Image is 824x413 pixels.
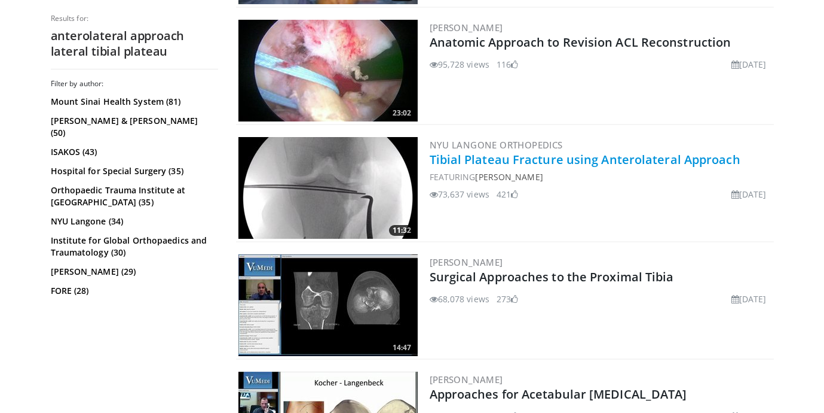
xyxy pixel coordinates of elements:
li: 273 [497,293,518,305]
a: Approaches for Acetabular [MEDICAL_DATA] [430,386,687,402]
a: Mount Sinai Health System (81) [51,96,215,108]
li: [DATE] [731,293,767,305]
li: [DATE] [731,188,767,201]
div: FEATURING [430,171,771,183]
a: [PERSON_NAME] [475,171,543,183]
a: ISAKOS (43) [51,146,215,158]
a: Tibial Plateau Fracture using Anterolateral Approach [430,151,740,168]
img: DA_UIUPltOAJ8wcH4xMDoxOjB1O8AjAz.300x170_q85_crop-smart_upscale.jpg [238,254,418,356]
h2: anterolateral approach lateral tibial plateau [51,28,218,59]
a: 14:47 [238,254,418,356]
img: fu_1.png.300x170_q85_crop-smart_upscale.jpg [238,20,418,122]
a: [PERSON_NAME] (29) [51,266,215,278]
a: NYU Langone Orthopedics [430,139,563,151]
img: 9nZFQMepuQiumqNn4xMDoxOjBzMTt2bJ.300x170_q85_crop-smart_upscale.jpg [238,137,418,239]
a: [PERSON_NAME] [430,373,503,385]
a: Orthopaedic Trauma Institute at [GEOGRAPHIC_DATA] (35) [51,184,215,208]
li: 116 [497,58,518,71]
a: NYU Langone (34) [51,215,215,227]
a: Surgical Approaches to the Proximal Tibia [430,269,674,285]
a: Hospital for Special Surgery (35) [51,165,215,177]
li: 68,078 views [430,293,489,305]
span: 14:47 [389,342,415,353]
a: 11:32 [238,137,418,239]
a: [PERSON_NAME] & [PERSON_NAME] (50) [51,115,215,139]
a: Institute for Global Orthopaedics and Traumatology (30) [51,235,215,259]
a: Anatomic Approach to Revision ACL Reconstruction [430,34,731,50]
li: [DATE] [731,58,767,71]
li: 73,637 views [430,188,489,201]
a: [PERSON_NAME] [430,256,503,268]
p: Results for: [51,14,218,23]
a: [PERSON_NAME] [430,22,503,34]
li: 95,728 views [430,58,489,71]
a: 23:02 [238,20,418,122]
span: 23:02 [389,108,415,119]
a: FORE (28) [51,285,215,297]
h3: Filter by author: [51,79,218,89]
li: 421 [497,188,518,201]
span: 11:32 [389,225,415,236]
